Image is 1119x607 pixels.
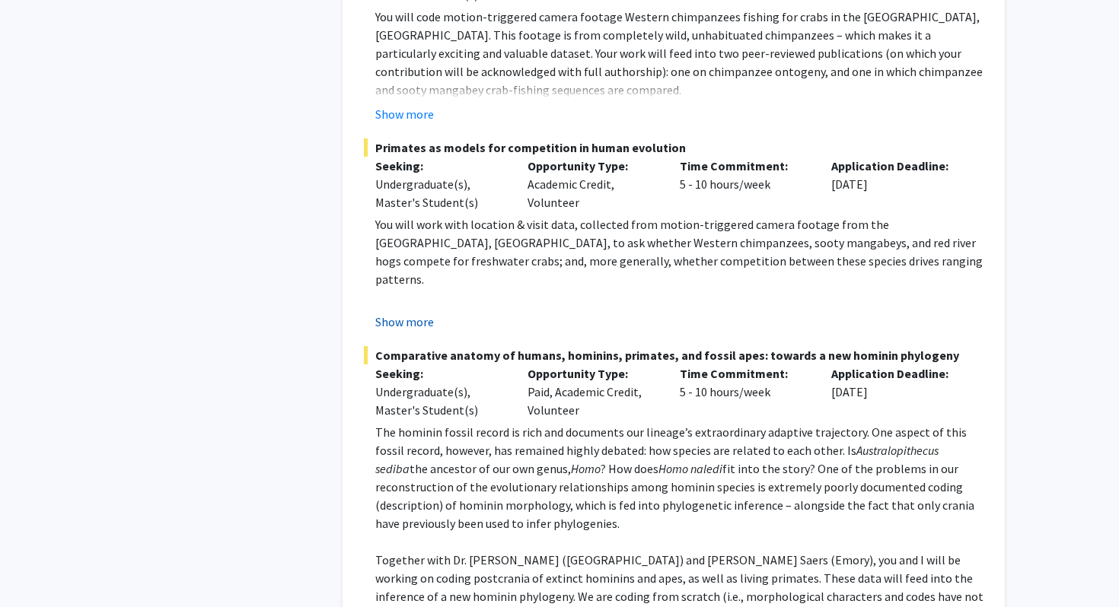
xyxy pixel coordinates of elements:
[528,364,657,383] p: Opportunity Type:
[375,8,984,99] p: You will code motion-triggered camera footage Western chimpanzees fishing for crabs in the [GEOGR...
[516,364,668,419] div: Paid, Academic Credit, Volunteer
[820,364,972,419] div: [DATE]
[668,364,821,419] div: 5 - 10 hours/week
[528,157,657,175] p: Opportunity Type:
[375,383,505,419] div: Undergraduate(s), Master's Student(s)
[375,423,984,532] p: The hominin fossil record is rich and documents our lineage’s extraordinary adaptive trajectory. ...
[375,443,939,476] em: Australopithecus sediba
[571,461,601,476] em: Homo
[680,364,809,383] p: Time Commitment:
[831,157,961,175] p: Application Deadline:
[375,157,505,175] p: Seeking:
[375,364,505,383] p: Seeking:
[668,157,821,211] div: 5 - 10 hours/week
[658,461,722,476] em: Homo naledi
[375,105,434,123] button: Show more
[680,157,809,175] p: Time Commitment:
[364,346,984,364] span: Comparative anatomy of humans, hominins, primates, and fossil apes: towards a new hominin phylogeny
[375,175,505,211] div: Undergraduate(s), Master's Student(s)
[364,138,984,157] span: Primates as models for competition in human evolution
[11,539,65,596] iframe: Chat
[375,215,984,288] p: You will work with location & visit data, collected from motion-triggered camera footage from the...
[831,364,961,383] p: Application Deadline:
[516,157,668,211] div: Academic Credit, Volunteer
[375,313,434,331] button: Show more
[820,157,972,211] div: [DATE]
